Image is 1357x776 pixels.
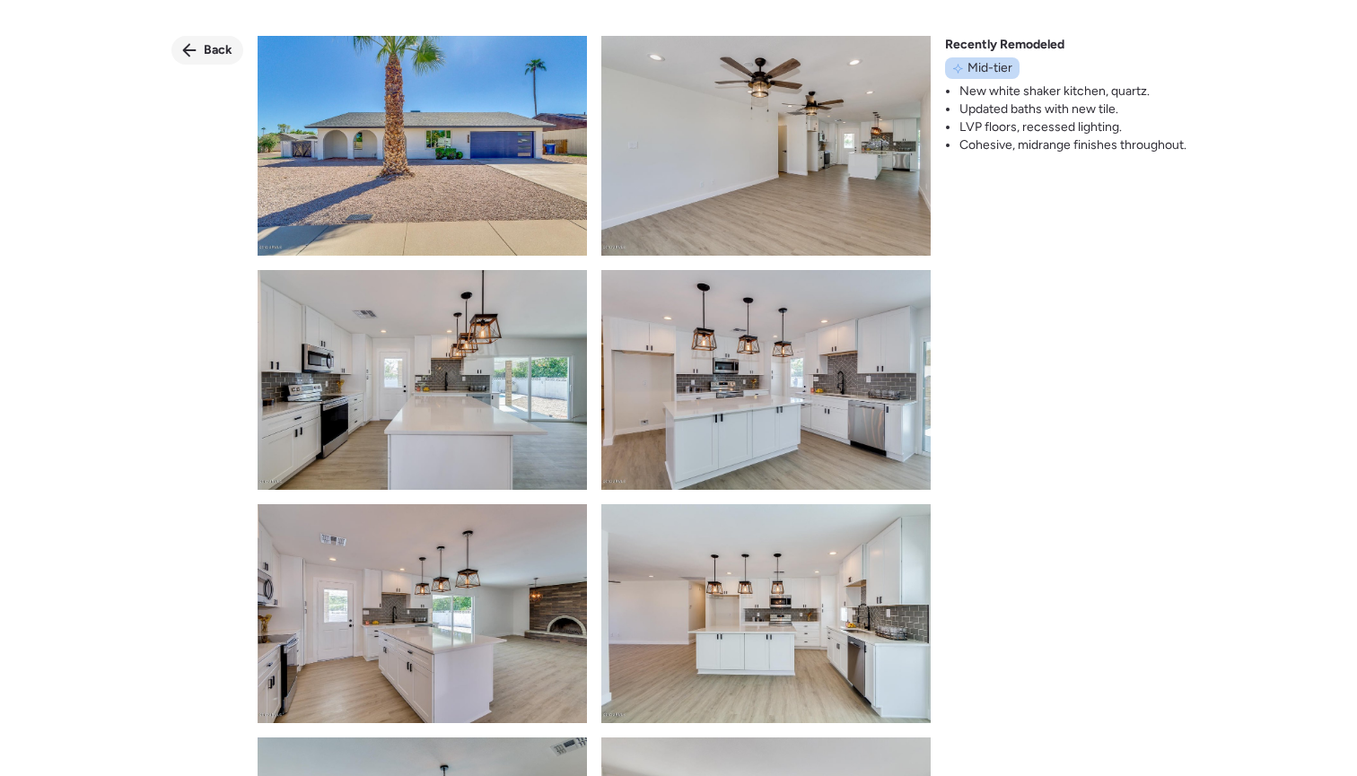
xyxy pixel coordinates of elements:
img: product [601,504,931,724]
li: New white shaker kitchen, quartz. [959,83,1186,100]
li: Updated baths with new tile. [959,100,1186,118]
span: Mid-tier [967,59,1012,77]
img: product [258,270,587,490]
img: product [601,36,931,256]
img: product [601,270,931,490]
img: product [258,36,587,256]
img: product [258,504,587,724]
li: LVP floors, recessed lighting. [959,118,1186,136]
span: Recently Remodeled [945,36,1064,54]
span: Back [204,41,232,59]
li: Cohesive, midrange finishes throughout. [959,136,1186,154]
